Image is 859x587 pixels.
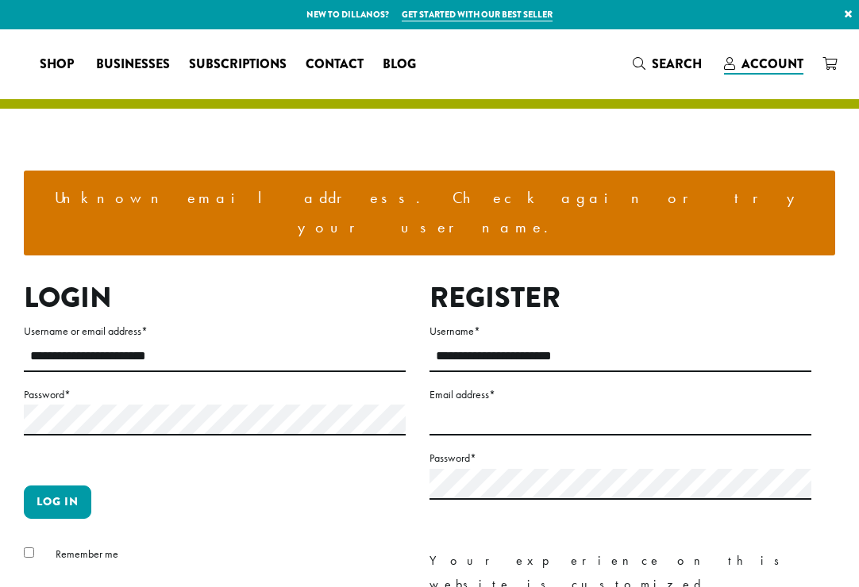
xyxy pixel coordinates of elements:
span: Subscriptions [189,55,287,75]
label: Username or email address [24,321,406,341]
span: Account [742,55,803,73]
span: Shop [40,55,74,75]
span: Blog [383,55,416,75]
h2: Register [429,281,811,315]
label: Email address [429,385,811,405]
h2: Login [24,281,406,315]
span: Search [652,55,702,73]
label: Username [429,321,811,341]
a: Shop [30,52,87,77]
span: Remember me [56,547,118,561]
label: Password [429,448,811,468]
button: Log in [24,485,91,519]
li: Unknown email address. Check again or try your username. [37,183,822,243]
a: Search [623,51,715,77]
label: Password [24,385,406,405]
a: Get started with our best seller [402,8,553,21]
span: Contact [306,55,364,75]
span: Businesses [96,55,170,75]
